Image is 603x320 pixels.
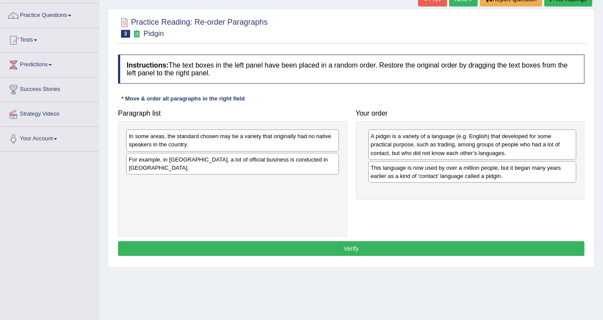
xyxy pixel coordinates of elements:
div: * Move & order all paragraphs in the right field [118,94,248,103]
small: Exam occurring question [132,30,141,38]
a: Predictions [0,53,99,74]
h4: The text boxes in the left panel have been placed in a random order. Restore the original order b... [118,55,584,84]
div: A pidgin is a variety of a language (e.g. English) that developed for some practical purpose, suc... [368,129,577,159]
button: Verify [118,241,584,256]
b: Instructions: [127,61,169,69]
h2: Practice Reading: Re-order Paragraphs [118,16,268,38]
a: Success Stories [0,78,99,99]
a: Tests [0,28,99,50]
h4: Paragraph list [118,110,347,117]
div: In some areas, the standard chosen may be a variety that originally had no native speakers in the... [126,129,339,151]
a: Strategy Videos [0,102,99,124]
a: Practice Questions [0,3,99,25]
small: Pidgin [144,29,164,38]
div: For example, in [GEOGRAPHIC_DATA], a lot of official business is conducted in [GEOGRAPHIC_DATA]. [126,153,339,175]
h4: Your order [356,110,585,117]
div: This language is now used by over a million people, but it began many years earlier as a kind of ... [368,161,577,183]
a: Your Account [0,127,99,149]
span: 3 [121,30,130,38]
